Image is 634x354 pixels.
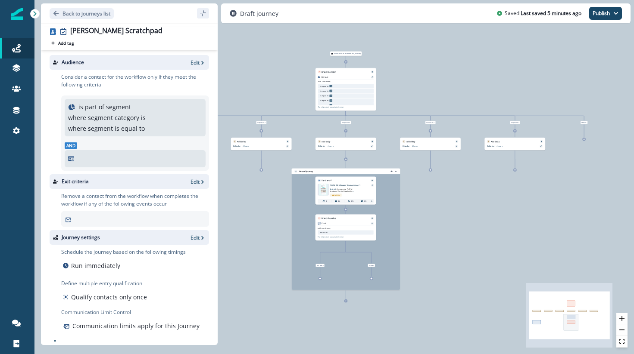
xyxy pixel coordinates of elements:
[616,313,628,324] button: zoom in
[320,95,328,97] p: is equal to
[318,106,344,108] p: The values would be evaluated in order.
[320,85,328,87] p: is equal to
[390,169,394,173] button: remove-group
[233,145,243,148] p: Delay by:
[510,121,520,124] span: is equal to 4
[61,308,209,316] p: Communication Limit Control
[505,9,519,17] p: Saved
[191,178,200,185] p: Edit
[338,200,340,203] p: 0%
[329,89,332,92] p: 2
[315,176,376,204] div: Send emailRemoveemail asset unavailablePLGTM 2025 Speaker Announcement 1Subject: Announcing PLGTM...
[319,184,327,195] img: email asset unavailable
[346,241,372,263] g: Edge from 35d61cf0-6f13-4ec3-ac1a-f5d4fcd4509f to node-edge-label05f43f43-3c47-47c1-ae91-22785ea9...
[239,121,284,124] div: is equal to 3
[68,113,146,122] p: where segment category is
[240,9,278,18] p: Draft journey
[315,68,376,111] div: Branch by tokenRemoveAB_Splitwith conditions:is equal to 1is equal to 2is equal to 3is equal to 4...
[330,188,357,200] span: Announcing PLGTM Speakers! Twilio, Databricks, Sendoso, [DOMAIN_NAME], Sauce Labs, Weaviate, Vult...
[261,111,346,120] g: Edge from 8d0046ef-bac5-4b24-a125-b0243f7ed43d to node-edge-label6cb17307-7225-4a64-83bd-6165e4d5...
[78,102,131,111] p: is part of segment
[484,138,545,150] div: Add delayRemoveDelay by:4 hours
[328,145,357,148] p: 4 hours
[297,264,343,267] div: not blank
[320,99,328,102] p: is equal to
[322,222,326,225] p: Email
[62,58,84,66] p: Audience
[191,178,206,185] button: Edit
[329,95,332,97] p: 3
[616,324,628,336] button: zoom out
[370,141,374,142] button: Remove
[323,52,369,56] div: 0 contact has entered the journey
[315,214,376,240] div: Branch by valueRemoveEmailwith conditions:not blank The Values would be evaluated in order.
[65,142,77,149] span: And
[320,231,328,234] p: not blank
[341,121,351,124] span: is equal to 4
[315,264,324,267] span: not blank
[318,236,344,238] p: The Values would be evaluated in order.
[329,85,332,87] p: 1
[370,217,374,219] button: Remove
[286,141,290,142] button: Remove
[299,170,313,173] p: Nested journey
[497,145,526,148] p: 4 hours
[61,248,186,256] p: Schedule the journey based on the following timings
[197,8,209,18] button: sidebar collapse toggle
[394,169,398,173] button: remove-group
[406,140,415,143] p: Add delay
[318,145,328,148] p: Delay by:
[256,121,266,124] span: is equal to 3
[349,264,394,267] div: Default
[315,138,376,150] div: Add delayRemoveDelay by:4 hours
[425,121,436,124] span: is equal to 4
[61,280,149,287] p: Define multiple entry qualification
[330,186,359,193] p: Subject:
[320,241,346,263] g: Edge from 35d61cf0-6f13-4ec3-ac1a-f5d4fcd4509f to node-edge-label5a40ce3f-216b-4be3-ab9b-2eb04a60...
[589,7,622,20] button: Publish
[72,321,200,330] p: Communication limits apply for this Journey
[521,9,581,17] p: Last saved 5 minutes ago
[61,192,209,208] p: Remove a contact from the workflow when completes the workflow if any of the following events occur
[318,227,330,229] p: with conditions:
[322,179,331,182] p: Send email
[540,141,543,142] button: Remove
[320,89,328,92] p: is equal to
[330,184,368,186] p: PLGTM 2025 Speaker Announcement 1
[318,80,331,83] p: with conditions:
[320,104,328,107] p: is equal to
[323,121,369,124] div: is equal to 4
[364,200,366,203] p: 0%
[334,52,361,55] p: 0 contact has entered the journey
[561,121,606,124] div: Default
[370,180,374,182] button: Remove
[403,145,412,148] p: Delay by:
[58,40,74,46] p: Add tag
[191,59,206,66] button: Edit
[412,145,442,148] p: 4 hours
[351,200,353,203] p: 0%
[191,59,200,66] p: Edit
[11,8,23,20] img: Inflection
[50,8,114,19] button: Go back
[61,73,209,89] p: Consider a contact for the workflow only if they meet the following criteria
[455,141,459,142] button: Remove
[581,121,587,124] span: Default
[191,234,200,241] p: Edit
[346,111,584,120] g: Edge from 8d0046ef-bac5-4b24-a125-b0243f7ed43d to node-edge-label733b2b43-93e0-4171-b8b2-b2bdfd2d...
[329,104,332,107] p: 4
[330,194,341,197] span: Marketing
[492,121,537,124] div: is equal to 4
[321,76,328,79] p: AB_Split
[237,140,246,143] p: Add delay
[322,140,330,143] p: Add delay
[322,217,336,220] p: Branch by value
[191,234,206,241] button: Edit
[400,138,461,150] div: Add delayRemoveDelay by:4 hours
[491,140,500,143] p: Add delay
[616,336,628,348] button: fit view
[70,27,162,36] div: [PERSON_NAME] Scratchpad
[243,145,272,148] p: 4 hours
[71,292,147,302] p: Qualify contacts only once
